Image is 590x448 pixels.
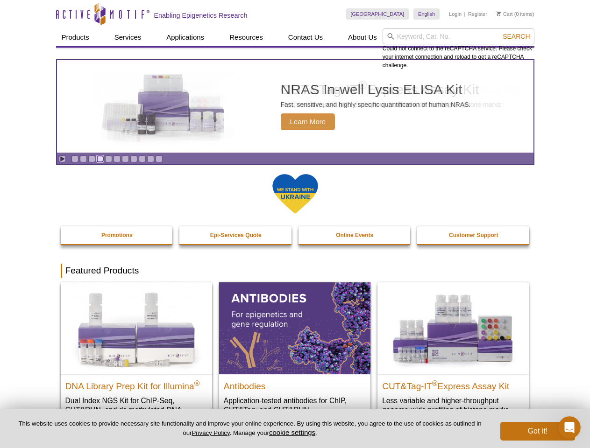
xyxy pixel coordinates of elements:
[101,232,133,238] strong: Promotions
[383,28,534,44] input: Keyword, Cat. No.
[15,420,485,437] p: This website uses cookies to provide necessary site functionality and improve your online experie...
[147,155,154,162] a: Go to slide 10
[97,155,104,162] a: Go to slide 4
[449,11,462,17] a: Login
[219,282,370,424] a: All Antibodies Antibodies Application-tested antibodies for ChIP, CUT&Tag, and CUT&RUN.
[65,396,207,424] p: Dual Index NGS Kit for ChIP-Seq, CUT&RUN, and ds methylated DNA assays.
[383,28,534,70] div: Could not connect to the reCAPTCHA service. Please check your internet connection and reload to g...
[194,379,200,387] sup: ®
[497,8,534,20] li: (0 items)
[224,377,366,391] h2: Antibodies
[500,32,533,41] button: Search
[219,282,370,374] img: All Antibodies
[382,377,524,391] h2: CUT&Tag-IT Express Assay Kit
[336,232,373,238] strong: Online Events
[122,155,129,162] a: Go to slide 7
[210,232,262,238] strong: Epi-Services Quote
[179,226,292,244] a: Epi-Services Quote
[497,11,501,16] img: Your Cart
[56,28,95,46] a: Products
[272,173,319,215] img: We Stand With Ukraine
[283,28,328,46] a: Contact Us
[224,28,269,46] a: Resources
[417,226,530,244] a: Customer Support
[432,379,438,387] sup: ®
[281,100,471,109] p: Fast, sensitive, and highly specific quantification of human NRAS.
[59,155,66,162] a: Toggle autoplay
[61,264,530,278] h2: Featured Products
[57,60,533,153] article: NRAS In-well Lysis ELISA Kit
[346,8,409,20] a: [GEOGRAPHIC_DATA]
[342,28,383,46] a: About Us
[154,11,248,20] h2: Enabling Epigenetics Research
[71,155,78,162] a: Go to slide 1
[281,113,335,130] span: Learn More
[94,74,234,139] img: NRAS In-well Lysis ELISA Kit
[269,428,315,436] button: cookie settings
[139,155,146,162] a: Go to slide 9
[114,155,121,162] a: Go to slide 6
[413,8,440,20] a: English
[464,8,466,20] li: |
[61,282,212,433] a: DNA Library Prep Kit for Illumina DNA Library Prep Kit for Illumina® Dual Index NGS Kit for ChIP-...
[449,232,498,238] strong: Customer Support
[224,396,366,415] p: Application-tested antibodies for ChIP, CUT&Tag, and CUT&RUN.
[105,155,112,162] a: Go to slide 5
[500,422,575,441] button: Got it!
[281,83,471,97] h2: NRAS In-well Lysis ELISA Kit
[80,155,87,162] a: Go to slide 2
[377,282,529,374] img: CUT&Tag-IT® Express Assay Kit
[299,226,412,244] a: Online Events
[161,28,210,46] a: Applications
[61,226,174,244] a: Promotions
[130,155,137,162] a: Go to slide 8
[109,28,147,46] a: Services
[558,416,581,439] iframe: Intercom live chat
[377,282,529,424] a: CUT&Tag-IT® Express Assay Kit CUT&Tag-IT®Express Assay Kit Less variable and higher-throughput ge...
[468,11,487,17] a: Register
[57,60,533,153] a: NRAS In-well Lysis ELISA Kit NRAS In-well Lysis ELISA Kit Fast, sensitive, and highly specific qu...
[497,11,513,17] a: Cart
[156,155,163,162] a: Go to slide 11
[88,155,95,162] a: Go to slide 3
[65,377,207,391] h2: DNA Library Prep Kit for Illumina
[503,33,530,40] span: Search
[192,429,229,436] a: Privacy Policy
[382,396,524,415] p: Less variable and higher-throughput genome-wide profiling of histone marks​.
[61,282,212,374] img: DNA Library Prep Kit for Illumina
